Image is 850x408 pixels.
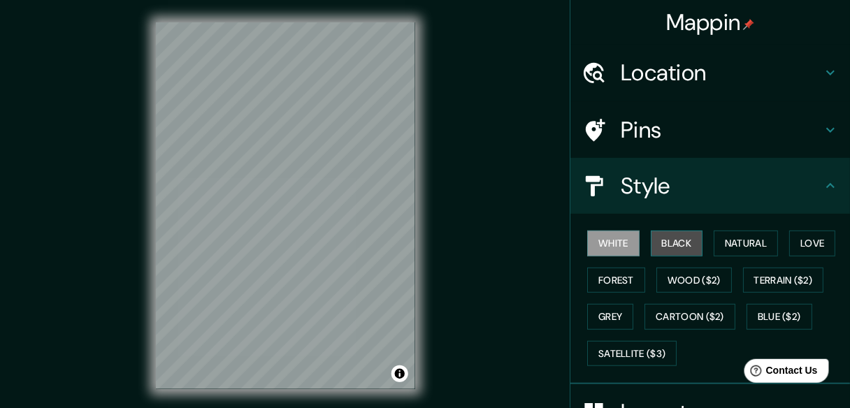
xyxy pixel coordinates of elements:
[743,19,754,30] img: pin-icon.png
[726,354,835,393] iframe: Help widget launcher
[391,365,408,382] button: Toggle attribution
[587,268,645,293] button: Forest
[656,268,732,293] button: Wood ($2)
[570,102,850,158] div: Pins
[747,304,812,330] button: Blue ($2)
[621,59,822,87] h4: Location
[789,231,835,256] button: Love
[621,172,822,200] h4: Style
[621,116,822,144] h4: Pins
[666,8,755,36] h4: Mappin
[587,231,640,256] button: White
[587,304,633,330] button: Grey
[156,22,415,389] canvas: Map
[644,304,735,330] button: Cartoon ($2)
[714,231,778,256] button: Natural
[570,158,850,214] div: Style
[570,45,850,101] div: Location
[651,231,703,256] button: Black
[743,268,824,293] button: Terrain ($2)
[587,341,677,367] button: Satellite ($3)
